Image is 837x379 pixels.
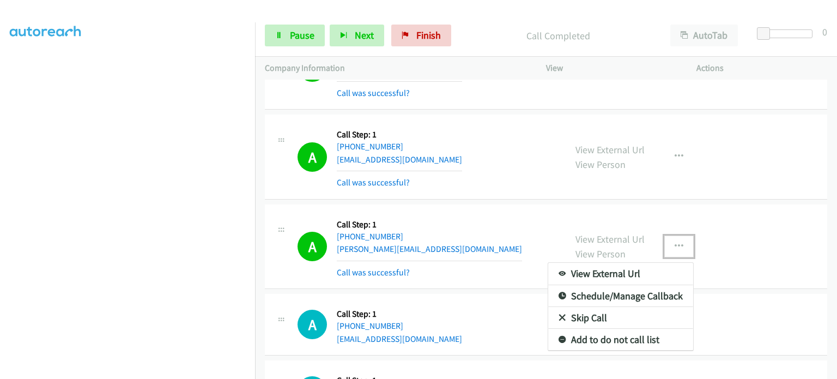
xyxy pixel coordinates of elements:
a: Skip Call [548,307,693,329]
div: The call is yet to be attempted [298,310,327,339]
a: View External Url [548,263,693,285]
a: Add to do not call list [548,329,693,351]
h1: A [298,310,327,339]
a: Schedule/Manage Callback [548,285,693,307]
